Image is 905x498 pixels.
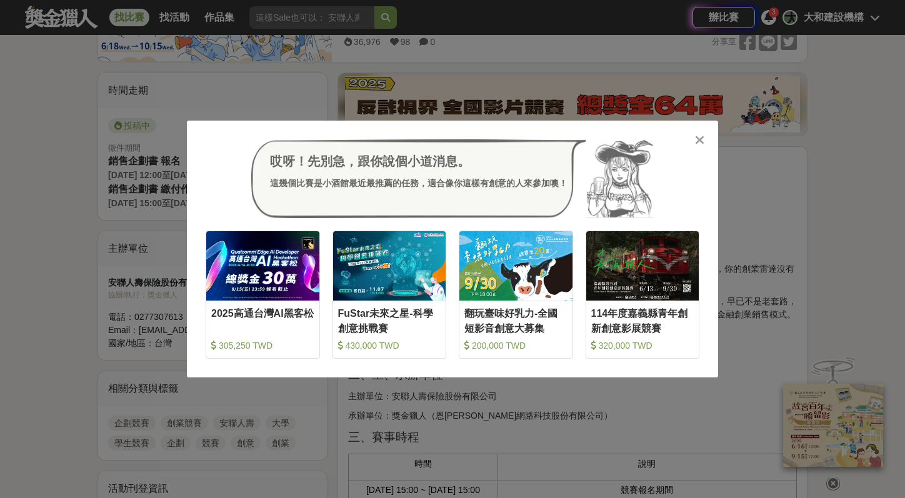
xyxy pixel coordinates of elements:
[586,231,699,301] img: Cover Image
[206,231,319,301] img: Cover Image
[591,306,694,334] div: 114年度嘉義縣青年創新創意影展競賽
[211,306,314,334] div: 2025高通台灣AI黑客松
[270,152,567,171] div: 哎呀！先別急，跟你說個小道消息。
[464,339,567,352] div: 200,000 TWD
[206,231,320,359] a: Cover Image2025高通台灣AI黑客松 305,250 TWD
[211,339,314,352] div: 305,250 TWD
[332,231,447,359] a: Cover ImageFuStar未來之星-科學創意挑戰賽 430,000 TWD
[270,177,567,190] div: 這幾個比賽是小酒館最近最推薦的任務，適合像你這樣有創意的人來參加噢！
[586,139,654,218] img: Avatar
[586,231,700,359] a: Cover Image114年度嘉義縣青年創新創意影展競賽 320,000 TWD
[338,339,441,352] div: 430,000 TWD
[459,231,573,359] a: Cover Image翻玩臺味好乳力-全國短影音創意大募集 200,000 TWD
[338,306,441,334] div: FuStar未來之星-科學創意挑戰賽
[333,231,446,301] img: Cover Image
[591,339,694,352] div: 320,000 TWD
[459,231,572,301] img: Cover Image
[464,306,567,334] div: 翻玩臺味好乳力-全國短影音創意大募集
